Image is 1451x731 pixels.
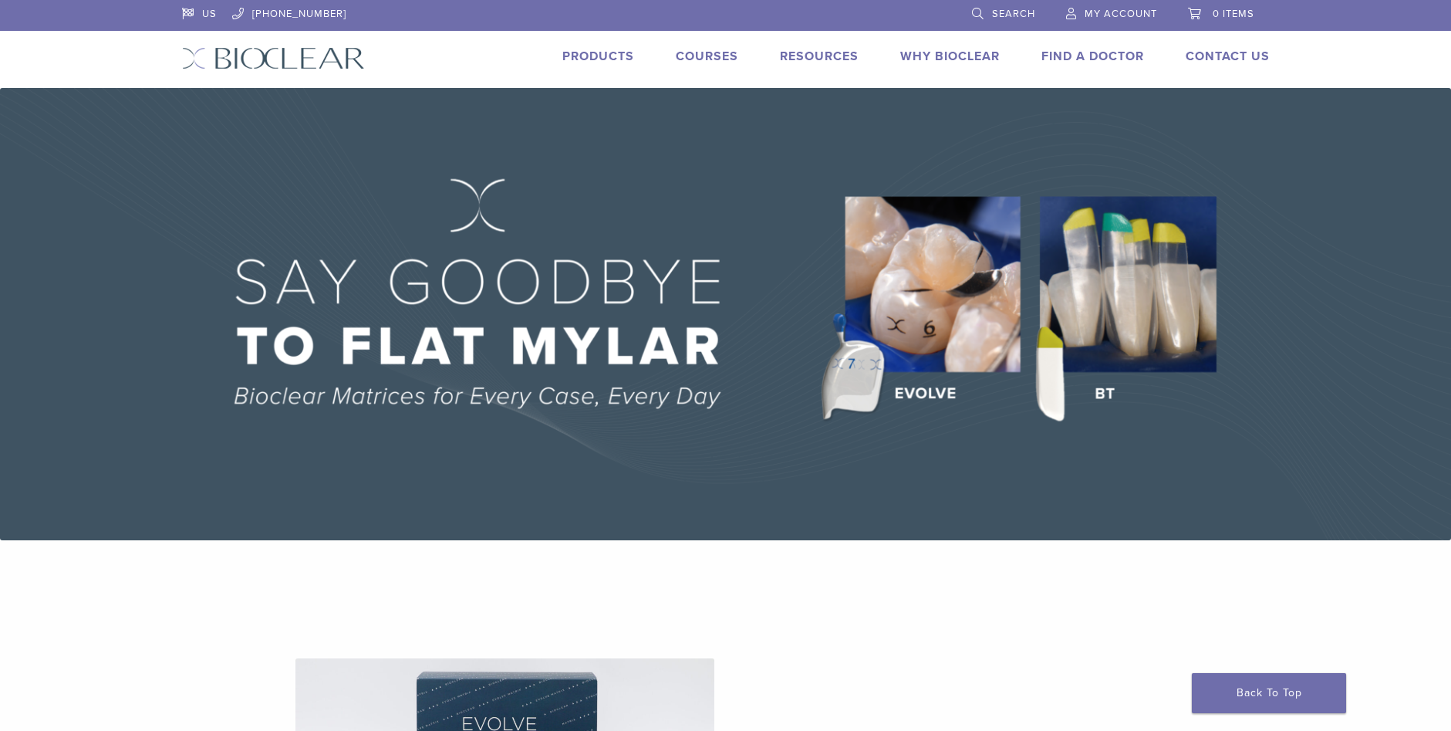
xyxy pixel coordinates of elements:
[1041,49,1144,64] a: Find A Doctor
[780,49,859,64] a: Resources
[676,49,738,64] a: Courses
[1213,8,1254,20] span: 0 items
[182,47,365,69] img: Bioclear
[992,8,1035,20] span: Search
[1186,49,1270,64] a: Contact Us
[562,49,634,64] a: Products
[1192,673,1346,713] a: Back To Top
[900,49,1000,64] a: Why Bioclear
[1085,8,1157,20] span: My Account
